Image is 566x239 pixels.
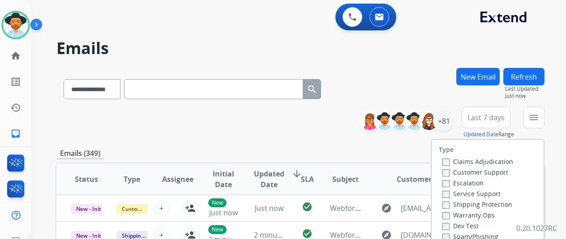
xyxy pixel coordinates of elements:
[153,199,171,217] button: +
[208,198,227,207] p: New
[301,174,314,184] span: SLA
[401,203,438,214] span: [EMAIL_ADDRESS][DOMAIN_NAME]
[442,189,501,198] label: Service Support
[503,68,545,85] button: Refresh
[10,128,21,139] mat-icon: inbox
[456,68,500,85] button: New Email
[463,130,514,138] span: Range
[442,179,484,187] label: Escalation
[442,200,512,209] label: Shipping Protection
[516,223,557,234] p: 0.20.1027RC
[255,203,283,213] span: Just now
[56,39,545,57] h2: Emails
[10,76,21,87] mat-icon: list_alt
[397,174,432,184] span: Customer
[10,50,21,61] mat-icon: home
[208,168,239,190] span: Initial Date
[254,168,284,190] span: Updated Date
[439,145,454,154] label: Type
[71,204,112,214] span: New - Initial
[124,174,140,184] span: Type
[3,13,28,38] img: avatar
[302,228,313,239] mat-icon: check_circle
[528,112,539,123] mat-icon: menu
[505,92,545,100] span: Just now
[433,110,455,132] div: +81
[462,107,510,128] button: Last 7 days
[442,223,450,230] input: Dev Test
[442,159,450,166] input: Claims Adjudication
[302,201,313,212] mat-icon: check_circle
[442,212,450,219] input: Warranty Ops
[442,191,450,198] input: Service Support
[116,204,175,214] span: Customer Support
[162,174,193,184] span: Assignee
[442,168,508,176] label: Customer Support
[442,201,450,209] input: Shipping Protection
[381,203,392,214] mat-icon: explore
[442,180,450,187] input: Escalation
[330,203,533,213] span: Webform from [EMAIL_ADDRESS][DOMAIN_NAME] on [DATE]
[463,131,498,138] button: Updated Date
[505,85,545,92] span: Last Updated:
[75,174,98,184] span: Status
[467,116,505,119] span: Last 7 days
[292,168,302,179] mat-icon: arrow_downward
[209,208,238,218] span: Just now
[159,203,163,214] span: +
[185,203,196,214] mat-icon: person_add
[442,169,450,176] input: Customer Support
[10,102,21,113] mat-icon: history
[307,84,317,95] mat-icon: search
[442,222,479,230] label: Dev Test
[56,148,104,159] p: Emails (349)
[442,211,495,219] label: Warranty Ops
[208,225,227,234] p: New
[442,157,513,166] label: Claims Adjudication
[332,174,359,184] span: Subject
